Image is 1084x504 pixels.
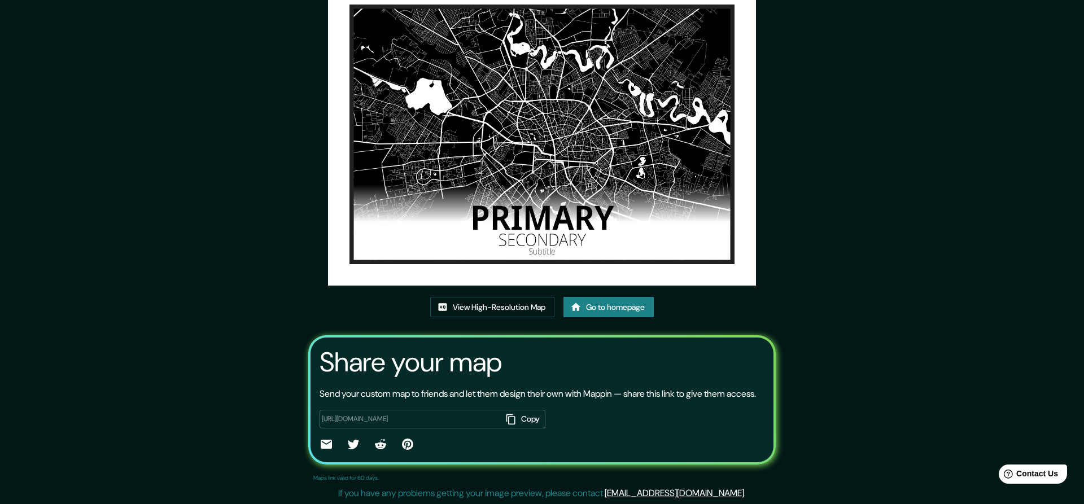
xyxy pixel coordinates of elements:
a: Go to homepage [563,297,654,318]
a: [EMAIL_ADDRESS][DOMAIN_NAME] [605,487,744,499]
a: View High-Resolution Map [430,297,554,318]
p: If you have any problems getting your image preview, please contact . [338,487,746,500]
button: Copy [501,410,545,428]
h3: Share your map [320,347,502,378]
iframe: Help widget launcher [984,460,1072,492]
p: Maps link valid for 60 days. [313,474,379,482]
p: Send your custom map to friends and let them design their own with Mappin — share this link to gi... [320,387,756,401]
